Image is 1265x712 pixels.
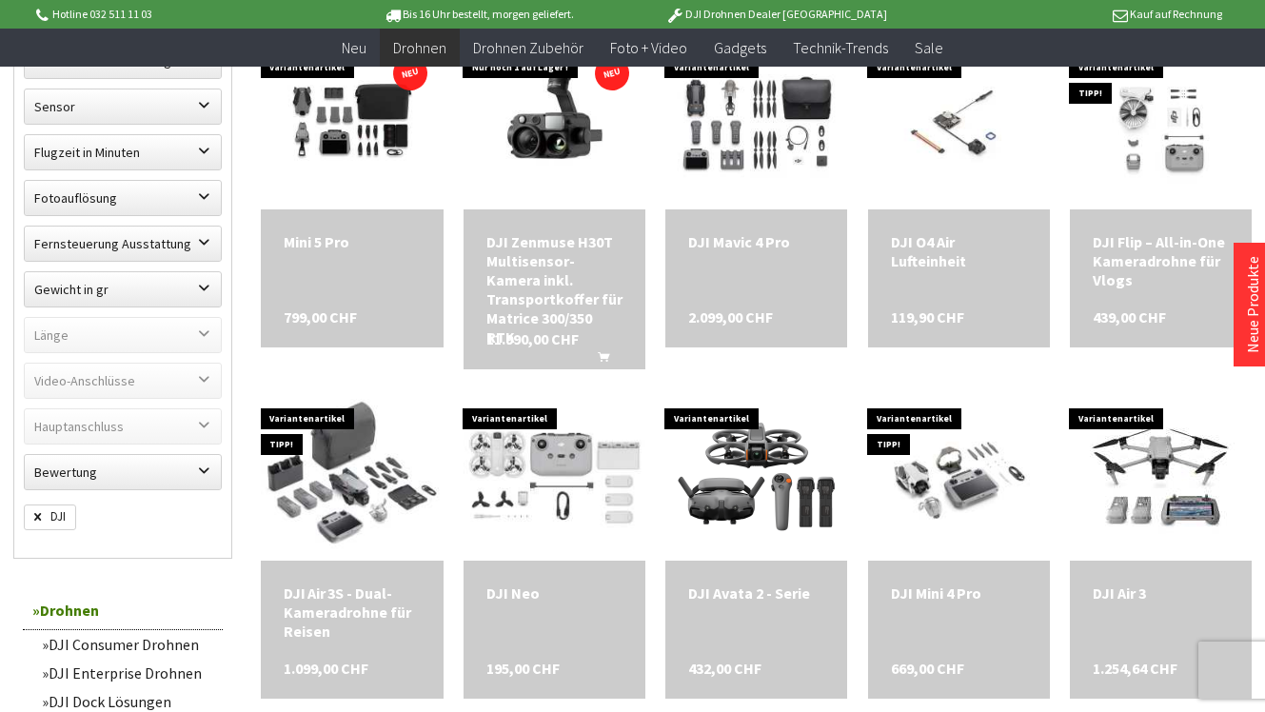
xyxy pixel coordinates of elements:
img: DJI O4 Air Lufteinheit [868,56,1050,192]
span: Neu [342,38,366,57]
a: DJI Air 3 1.254,64 CHF [1093,583,1229,603]
span: 119,90 CHF [891,307,964,326]
div: DJI Flip – All-in-One Kameradrohne für Vlogs [1093,232,1229,289]
label: Bewertung [25,455,221,489]
a: DJI Neo 195,00 CHF [486,583,623,603]
a: Technik-Trends [780,29,901,68]
div: DJI Air 3S - Dual-Kameradrohne für Reisen [284,583,420,641]
span: 669,00 CHF [891,659,964,678]
span: 439,00 CHF [1093,307,1166,326]
span: 1.099,00 CHF [284,659,368,678]
img: DJI Neo [464,399,645,553]
img: DJI Flip – All-in-One Kameradrohne für Vlogs [1070,56,1252,192]
div: DJI Zenmuse H30T Multisensor-Kamera inkl. Transportkoffer für Matrice 300/350 RTK [486,232,623,346]
a: DJI Zenmuse H30T Multisensor-Kamera inkl. Transportkoffer für Matrice 300/350 RTK 11.990,00 CHF I... [486,232,623,346]
div: DJI O4 Air Lufteinheit [891,232,1027,270]
a: Sale [901,29,957,68]
a: DJI Avata 2 - Serie 432,00 CHF [688,583,824,603]
label: Fotoauflösung [25,181,221,215]
span: Drohnen [393,38,446,57]
a: Drohnen [23,591,223,630]
a: Neu [328,29,380,68]
span: Foto + Video [610,38,687,57]
a: Gadgets [701,29,780,68]
span: 799,00 CHF [284,307,357,326]
p: DJI Drohnen Dealer [GEOGRAPHIC_DATA] [627,3,924,26]
div: DJI Mavic 4 Pro [688,232,824,251]
a: Mini 5 Pro 799,00 CHF [284,232,420,251]
span: DJI [24,504,76,530]
img: DJI Avata 2 - Serie [671,389,842,561]
span: 2.099,00 CHF [688,307,773,326]
p: Bis 16 Uhr bestellt, morgen geliefert. [330,3,627,26]
div: DJI Neo [486,583,623,603]
p: Hotline 032 511 11 03 [33,3,330,26]
div: Mini 5 Pro [284,232,420,251]
label: Video-Anschlüsse [25,364,221,398]
label: Sensor [25,89,221,124]
span: 195,00 CHF [486,659,560,678]
a: DJI Air 3S - Dual-Kameradrohne für Reisen 1.099,00 CHF [284,583,420,641]
img: DJI Air 3S - Dual-Kameradrohne für Reisen [261,399,443,553]
a: Neue Produkte [1243,256,1262,353]
img: DJI Zenmuse H30T Multisensor-Kamera inkl. Transportkoffer für Matrice 300/350 RTK [464,56,645,192]
span: Technik-Trends [793,38,888,57]
span: Sale [915,38,943,57]
label: Gewicht in gr [25,272,221,307]
label: Länge [25,318,221,352]
a: DJI Mavic 4 Pro 2.099,00 CHF [688,232,824,251]
label: Fernsteuerung Ausstattung [25,227,221,261]
span: 432,00 CHF [688,659,761,678]
div: DJI Mini 4 Pro [891,583,1027,603]
img: DJI Air 3 [1075,389,1246,561]
p: Kauf auf Rechnung [925,3,1222,26]
span: Drohnen Zubehör [473,38,583,57]
div: DJI Avata 2 - Serie [688,583,824,603]
a: DJI Mini 4 Pro 669,00 CHF [891,583,1027,603]
a: DJI Flip – All-in-One Kameradrohne für Vlogs 439,00 CHF [1093,232,1229,289]
a: DJI Consumer Drohnen [32,630,223,659]
span: 1.254,64 CHF [1093,659,1177,678]
a: DJI O4 Air Lufteinheit 119,90 CHF [891,232,1027,270]
label: Hauptanschluss [25,409,221,444]
span: 11.990,00 CHF [486,329,579,348]
label: Flugzeit in Minuten [25,135,221,169]
img: Mini 5 Pro [261,64,443,185]
a: Drohnen [380,29,460,68]
img: DJI Mavic 4 Pro [665,56,847,192]
img: DJI Mini 4 Pro [868,403,1050,548]
a: Drohnen Zubehör [460,29,597,68]
a: Foto + Video [597,29,701,68]
button: In den Warenkorb [575,348,621,373]
a: DJI Enterprise Drohnen [32,659,223,687]
div: DJI Air 3 [1093,583,1229,603]
span: Gadgets [714,38,766,57]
